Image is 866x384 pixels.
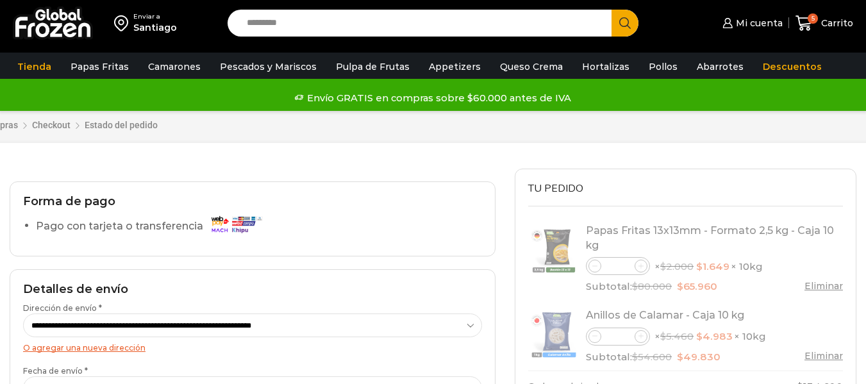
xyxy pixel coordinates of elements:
[11,54,58,79] a: Tienda
[36,215,269,238] label: Pago con tarjeta o transferencia
[213,54,323,79] a: Pescados y Mariscos
[528,181,583,196] span: Tu pedido
[23,313,482,337] select: Dirección de envío *
[576,54,636,79] a: Hortalizas
[642,54,684,79] a: Pollos
[207,213,265,235] img: Pago con tarjeta o transferencia
[142,54,207,79] a: Camarones
[23,195,482,209] h2: Forma de pago
[756,54,828,79] a: Descuentos
[133,12,177,21] div: Enviar a
[795,8,853,38] a: 5 Carrito
[422,54,487,79] a: Appetizers
[494,54,569,79] a: Queso Crema
[64,54,135,79] a: Papas Fritas
[329,54,416,79] a: Pulpa de Frutas
[612,10,638,37] button: Search button
[818,17,853,29] span: Carrito
[808,13,818,24] span: 5
[23,303,482,337] label: Dirección de envío *
[719,10,782,36] a: Mi cuenta
[23,283,482,297] h2: Detalles de envío
[733,17,783,29] span: Mi cuenta
[114,12,133,34] img: address-field-icon.svg
[23,343,146,353] a: O agregar una nueva dirección
[690,54,750,79] a: Abarrotes
[133,21,177,34] div: Santiago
